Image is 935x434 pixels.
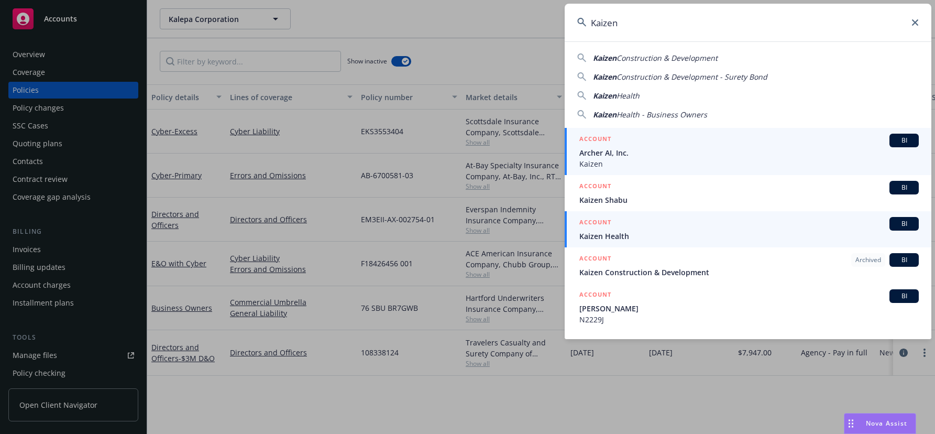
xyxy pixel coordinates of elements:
[593,110,617,120] span: Kaizen
[579,303,919,314] span: [PERSON_NAME]
[565,331,931,376] a: POLICY
[579,181,611,193] h5: ACCOUNT
[894,291,915,301] span: BI
[866,419,907,428] span: Nova Assist
[565,4,931,41] input: Search...
[579,158,919,169] span: Kaizen
[855,255,881,265] span: Archived
[617,72,767,82] span: Construction & Development - Surety Bond
[894,219,915,229] span: BI
[894,136,915,145] span: BI
[579,253,611,266] h5: ACCOUNT
[593,53,617,63] span: Kaizen
[844,413,916,434] button: Nova Assist
[579,134,611,146] h5: ACCOUNT
[593,91,617,101] span: Kaizen
[579,289,611,302] h5: ACCOUNT
[894,183,915,192] span: BI
[565,128,931,175] a: ACCOUNTBIArcher AI, Inc.Kaizen
[565,211,931,247] a: ACCOUNTBIKaizen Health
[894,255,915,265] span: BI
[565,247,931,284] a: ACCOUNTArchivedBIKaizen Construction & Development
[617,53,718,63] span: Construction & Development
[844,414,857,433] div: Drag to move
[617,91,640,101] span: Health
[579,194,919,205] span: Kaizen Shabu
[579,314,919,325] span: N2229J
[579,217,611,230] h5: ACCOUNT
[579,267,919,278] span: Kaizen Construction & Development
[565,284,931,331] a: ACCOUNTBI[PERSON_NAME]N2229J
[579,147,919,158] span: Archer AI, Inc.
[579,337,603,347] h5: POLICY
[565,175,931,211] a: ACCOUNTBIKaizen Shabu
[617,110,707,120] span: Health - Business Owners
[579,231,919,242] span: Kaizen Health
[593,72,617,82] span: Kaizen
